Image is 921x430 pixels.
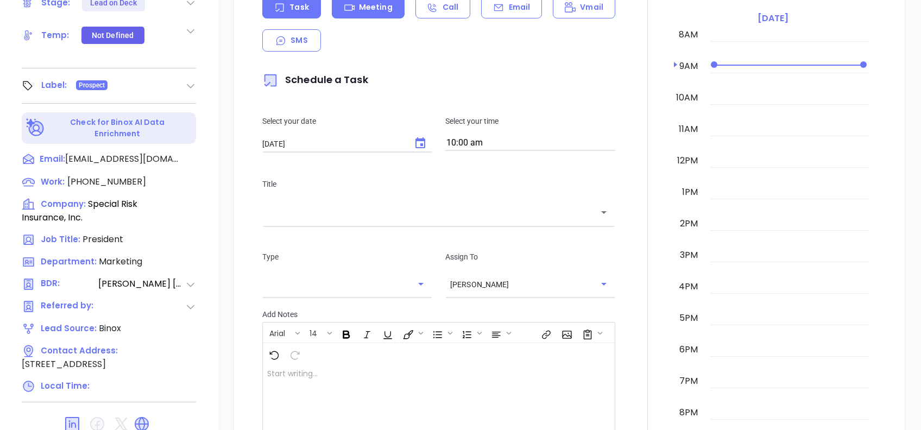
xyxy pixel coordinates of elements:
span: Surveys [577,324,605,342]
p: Email [509,2,531,13]
img: Ai-Enrich-DaqCidB-.svg [26,118,45,137]
span: Undo [263,344,283,363]
button: Open [596,276,611,292]
span: Marketing [99,255,142,268]
div: 12pm [675,154,700,167]
span: [PHONE_NUMBER] [67,175,146,188]
span: Company: [41,198,86,210]
div: 3pm [678,249,700,262]
p: Task [289,2,308,13]
button: Choose date, selected date is Oct 4, 2025 [409,132,431,154]
span: Align [485,324,514,342]
span: Font family [263,324,302,342]
span: Insert Image [556,324,576,342]
div: 7pm [677,375,700,388]
p: Vmail [580,2,603,13]
span: Italic [356,324,376,342]
div: 8am [677,28,700,41]
div: 5pm [677,312,700,325]
span: Job Title: [41,233,80,245]
span: Insert link [535,324,555,342]
p: Call [443,2,458,13]
span: Work: [41,176,65,187]
button: 14 [304,324,325,342]
button: Open [413,276,428,292]
span: 14 [304,328,323,336]
p: Assign To [445,251,615,263]
span: Email: [40,153,65,167]
div: 11am [677,123,700,136]
span: Insert Ordered List [456,324,484,342]
span: Binox [99,322,121,334]
p: Title [262,178,615,190]
span: Insert Unordered List [427,324,455,342]
span: President [83,233,123,245]
div: 8pm [677,406,700,419]
a: [DATE] [755,11,791,26]
span: Contact Address: [41,345,118,356]
div: Not Defined [92,27,134,44]
span: Department: [41,256,97,267]
span: Arial [264,328,291,336]
span: Fill color or set the text color [398,324,426,342]
span: Referred by: [41,300,97,313]
div: 4pm [677,280,700,293]
p: SMS [291,35,307,46]
span: Lead Source: [41,322,97,334]
p: Type [262,251,432,263]
span: Redo [284,344,304,363]
p: Meeting [359,2,393,13]
span: Underline [377,324,396,342]
span: [PERSON_NAME] [PERSON_NAME] [98,277,185,291]
p: Check for Binox AI Data Enrichment [47,117,188,140]
div: 6pm [677,343,700,356]
p: Select your date [262,115,432,127]
span: Special Risk Insurance, Inc. [22,198,137,224]
div: 10am [674,91,700,104]
p: Add Notes [262,308,615,320]
div: Label: [41,77,67,93]
input: MM/DD/YYYY [262,138,405,149]
div: 1pm [680,186,700,199]
button: Open [596,205,611,220]
span: Schedule a Task [262,73,368,86]
span: BDR: [41,277,97,291]
span: Font size [304,324,335,342]
button: Arial [264,324,293,342]
div: 9am [677,60,700,73]
span: [STREET_ADDRESS] [22,358,106,370]
div: 2pm [678,217,700,230]
p: Select your time [445,115,615,127]
span: Prospect [79,79,105,91]
div: Temp: [41,27,70,43]
span: Bold [336,324,355,342]
span: Local Time: [41,380,90,391]
span: [EMAIL_ADDRESS][DOMAIN_NAME] [65,153,179,166]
